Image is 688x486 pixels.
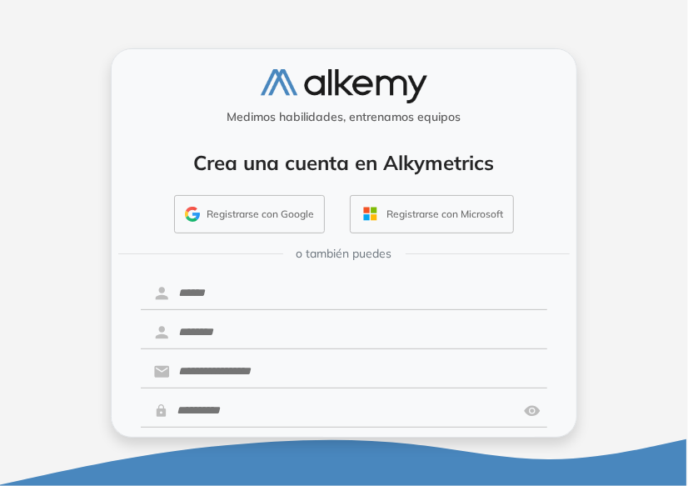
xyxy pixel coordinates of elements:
img: OUTLOOK_ICON [361,204,380,223]
button: Registrarse con Microsoft [350,195,514,233]
img: GMAIL_ICON [185,207,200,222]
button: Términos y condiciones [328,434,436,449]
span: o también puedes [297,245,392,263]
button: Registrarse con Google [174,195,325,233]
span: [PERSON_NAME] la cuenta aceptas los [147,434,436,449]
img: logo-alkemy [261,69,427,103]
img: asd [524,395,541,427]
h4: Crea una cuenta en Alkymetrics [133,151,555,175]
h5: Medimos habilidades, entrenamos equipos [118,110,570,124]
